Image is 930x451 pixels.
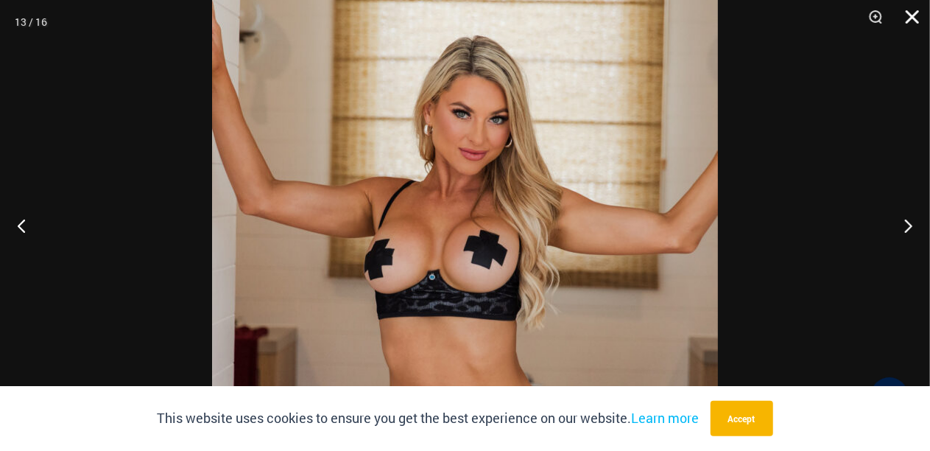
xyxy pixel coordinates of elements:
button: Accept [711,401,773,436]
p: This website uses cookies to ensure you get the best experience on our website. [158,408,700,430]
div: 13 / 16 [15,11,47,33]
a: Learn more [632,409,700,427]
button: Next [875,189,930,262]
